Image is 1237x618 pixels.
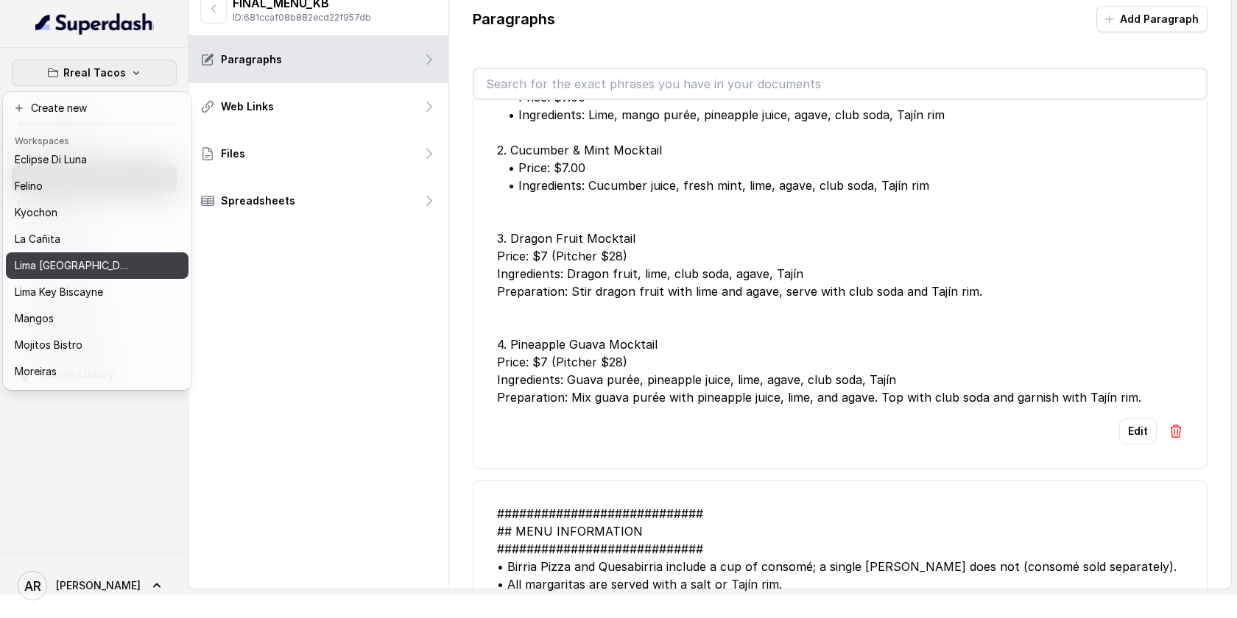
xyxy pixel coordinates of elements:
p: Mangos [15,310,54,327]
button: Create new [6,95,188,121]
p: Kyochon [15,204,57,221]
p: Felino [15,177,43,195]
p: Lima [GEOGRAPHIC_DATA] [15,257,133,274]
button: Rreal Tacos [12,60,177,86]
div: Rreal Tacos [3,92,191,390]
header: Workspaces [6,128,188,152]
p: Rreal Tacos [63,64,126,82]
p: Lima Key Biscayne [15,283,103,301]
p: La Cañita [15,230,60,248]
p: Moreiras [15,363,57,380]
p: Eclipse Di Luna [15,151,87,168]
p: Mojitos Bistro [15,336,82,354]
